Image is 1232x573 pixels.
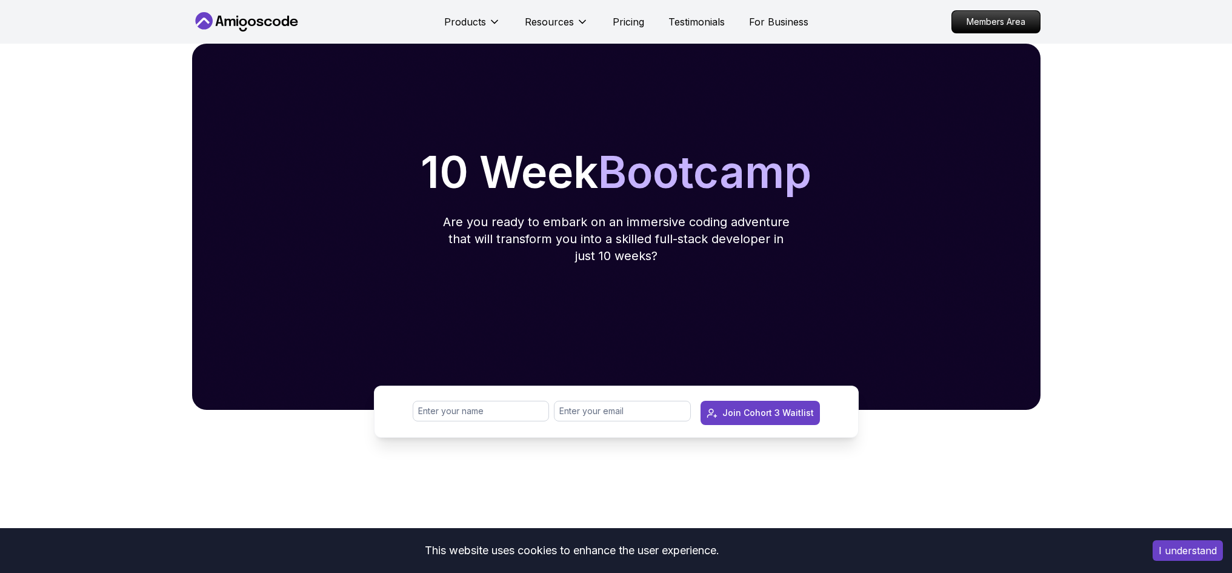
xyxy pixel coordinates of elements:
[442,213,791,264] p: Are you ready to embark on an immersive coding adventure that will transform you into a skilled f...
[9,537,1134,564] div: This website uses cookies to enhance the user experience.
[1153,540,1223,561] button: Accept cookies
[197,150,1036,194] h1: 10 Week
[668,15,725,29] a: Testimonials
[613,15,644,29] a: Pricing
[444,15,486,29] p: Products
[701,401,820,425] button: Join Cohort 3 Waitlist
[598,146,811,198] span: Bootcamp
[525,15,574,29] p: Resources
[952,11,1040,33] p: Members Area
[749,15,808,29] a: For Business
[525,15,588,39] button: Resources
[444,15,501,39] button: Products
[951,10,1041,33] a: Members Area
[554,401,691,421] input: Enter your email
[722,407,814,419] div: Join Cohort 3 Waitlist
[413,401,550,421] input: Enter your name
